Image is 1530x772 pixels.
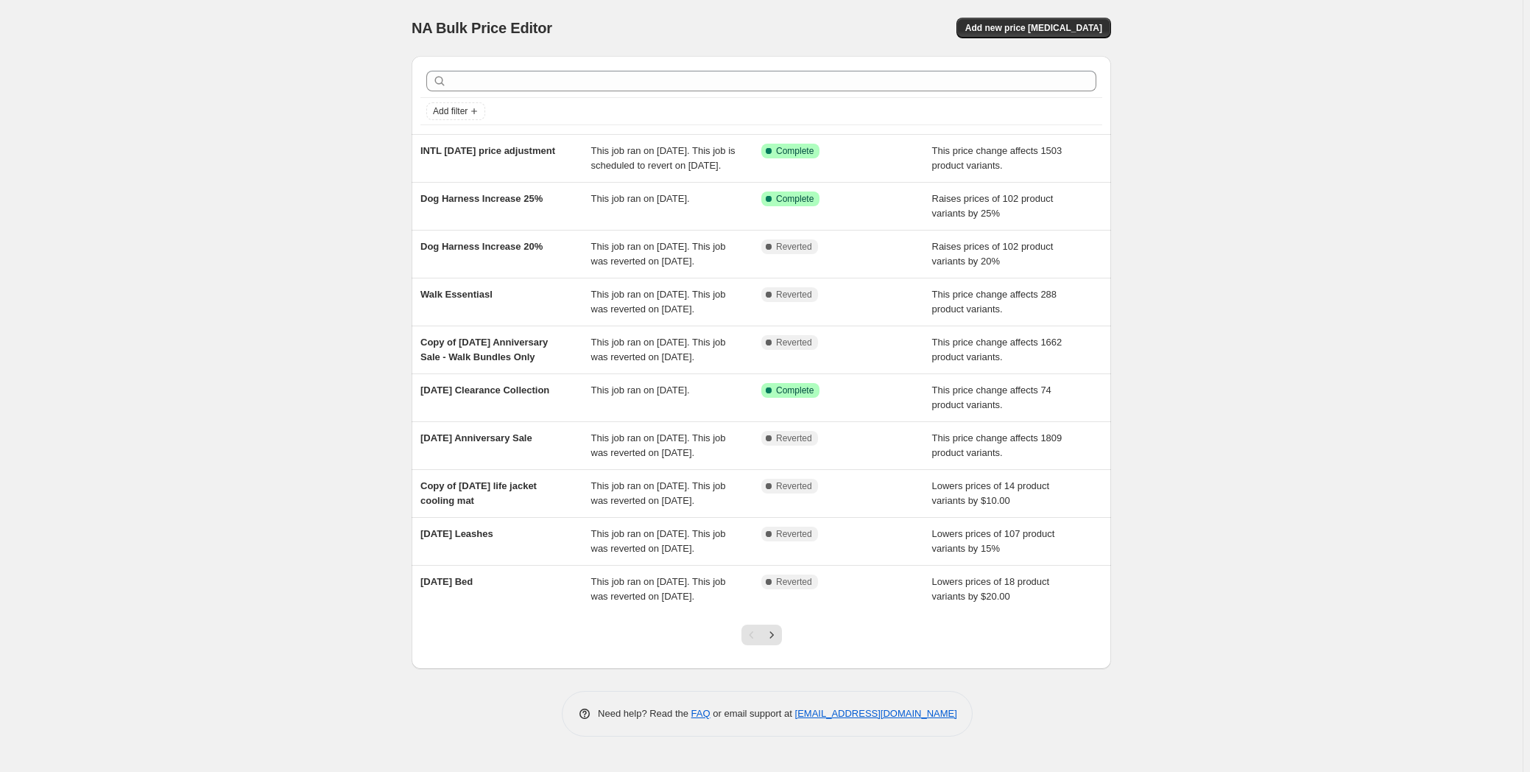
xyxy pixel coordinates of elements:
span: INTL [DATE] price adjustment [420,145,555,156]
span: [DATE] Bed [420,576,473,587]
span: Reverted [776,576,812,588]
span: This job ran on [DATE]. This job was reverted on [DATE]. [591,241,726,267]
span: This price change affects 1662 product variants. [932,337,1062,362]
span: This price change affects 288 product variants. [932,289,1057,315]
span: Reverted [776,432,812,444]
span: Complete [776,145,814,157]
span: This job ran on [DATE]. [591,385,690,396]
button: Add new price [MEDICAL_DATA] [956,18,1111,38]
button: Add filter [426,102,485,120]
span: Add filter [433,105,468,117]
span: This job ran on [DATE]. This job was reverted on [DATE]. [591,576,726,602]
span: [DATE] Clearance Collection [420,385,549,396]
span: Complete [776,193,814,205]
span: This price change affects 1809 product variants. [932,432,1062,458]
span: [DATE] Leashes [420,528,493,539]
span: Dog Harness Increase 20% [420,241,543,252]
span: This job ran on [DATE]. This job was reverted on [DATE]. [591,289,726,315]
span: This price change affects 74 product variants. [932,385,1051,410]
span: Copy of [DATE] Anniversary Sale - Walk Bundles Only [420,337,548,362]
span: NA Bulk Price Editor [412,20,552,36]
span: Lowers prices of 107 product variants by 15% [932,528,1055,554]
button: Next [761,625,782,645]
span: Raises prices of 102 product variants by 20% [932,241,1054,267]
span: [DATE] Anniversary Sale [420,432,532,443]
a: [EMAIL_ADDRESS][DOMAIN_NAME] [795,708,957,719]
span: This price change affects 1503 product variants. [932,145,1062,171]
span: Complete [776,385,814,396]
span: This job ran on [DATE]. This job was reverted on [DATE]. [591,528,726,554]
span: This job ran on [DATE]. This job was reverted on [DATE]. [591,432,726,458]
span: This job ran on [DATE]. This job was reverted on [DATE]. [591,480,726,506]
span: Need help? Read the [598,708,691,719]
nav: Pagination [741,625,782,645]
span: This job ran on [DATE]. This job was reverted on [DATE]. [591,337,726,362]
span: Add new price [MEDICAL_DATA] [965,22,1102,34]
span: Raises prices of 102 product variants by 25% [932,193,1054,219]
span: Lowers prices of 14 product variants by $10.00 [932,480,1050,506]
a: FAQ [691,708,711,719]
span: This job ran on [DATE]. This job is scheduled to revert on [DATE]. [591,145,736,171]
span: Lowers prices of 18 product variants by $20.00 [932,576,1050,602]
span: Walk Essentiasl [420,289,493,300]
span: Reverted [776,528,812,540]
span: This job ran on [DATE]. [591,193,690,204]
span: Copy of [DATE] life jacket cooling mat [420,480,537,506]
span: Reverted [776,337,812,348]
span: Reverted [776,480,812,492]
span: or email support at [711,708,795,719]
span: Reverted [776,289,812,301]
span: Reverted [776,241,812,253]
span: Dog Harness Increase 25% [420,193,543,204]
